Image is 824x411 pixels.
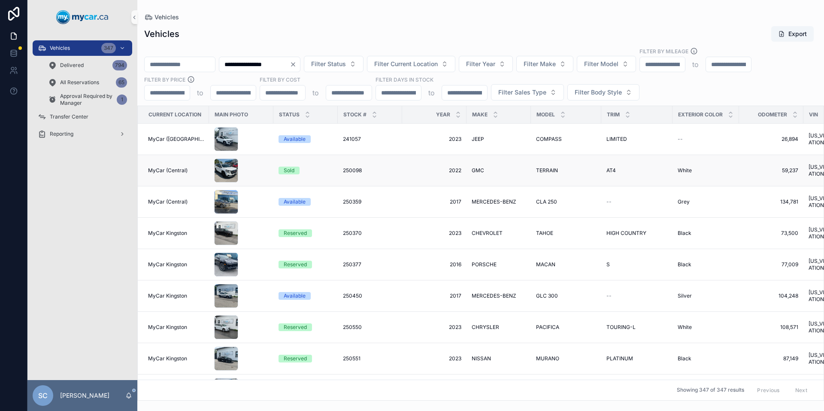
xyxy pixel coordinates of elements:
span: MyCar Kingston [148,292,187,299]
a: MyCar (Central) [148,167,204,174]
h1: Vehicles [144,28,179,40]
a: All Reservations65 [43,75,132,90]
a: GMC [472,167,526,174]
a: -- [606,198,667,205]
span: MyCar (Central) [148,198,188,205]
span: 250550 [343,324,362,331]
span: PACIFICA [536,324,559,331]
a: LIMITED [606,136,667,143]
span: LIMITED [606,136,627,143]
span: CHRYSLER [472,324,499,331]
label: FILTER BY COST [260,76,300,83]
a: MyCar Kingston [148,355,204,362]
a: TOURING-L [606,324,667,331]
span: Model [536,111,555,118]
p: to [197,88,203,98]
span: Exterior Color [678,111,723,118]
a: COMPASS [536,136,596,143]
p: to [692,59,699,70]
a: Grey [678,198,734,205]
span: Black [678,355,691,362]
div: 65 [116,77,127,88]
a: 2023 [407,136,461,143]
span: Stock # [343,111,367,118]
div: Reserved [284,229,307,237]
a: 250450 [343,292,397,299]
a: 87,149 [744,355,798,362]
a: AT4 [606,167,667,174]
a: Transfer Center [33,109,132,125]
a: GLC 300 [536,292,596,299]
span: CHEVROLET [472,230,503,237]
span: Transfer Center [50,113,88,120]
div: Available [284,292,306,300]
a: Reserved [279,261,333,268]
a: Black [678,261,734,268]
span: Grey [678,198,690,205]
span: Reporting [50,131,73,137]
span: Black [678,261,691,268]
a: Delivered794 [43,58,132,73]
a: 77,009 [744,261,798,268]
span: Status [279,111,300,118]
span: GLC 300 [536,292,558,299]
a: -- [678,136,734,143]
span: MyCar Kingston [148,261,187,268]
span: Approval Required by Manager [60,93,113,107]
span: Filter Status [311,60,346,68]
a: 2023 [407,355,461,362]
a: 250370 [343,230,397,237]
span: VIN [809,111,818,118]
a: JEEP [472,136,526,143]
span: White [678,167,692,174]
a: Available [279,135,333,143]
span: 2016 [407,261,461,268]
label: FILTER BY PRICE [144,76,185,83]
span: 2023 [407,230,461,237]
span: Odometer [758,111,787,118]
span: 250359 [343,198,361,205]
a: 73,500 [744,230,798,237]
div: Reserved [284,355,307,362]
a: 250359 [343,198,397,205]
button: Select Button [367,56,455,72]
span: TERRAIN [536,167,558,174]
button: Select Button [491,84,564,100]
span: Main Photo [215,111,248,118]
a: Black [678,355,734,362]
a: MyCar Kingston [148,324,204,331]
a: Vehicles [144,13,179,21]
a: White [678,167,734,174]
button: Select Button [577,56,636,72]
button: Select Button [567,84,639,100]
a: 108,571 [744,324,798,331]
span: Year [436,111,450,118]
span: COMPASS [536,136,562,143]
span: Delivered [60,62,84,69]
a: CLA 250 [536,198,596,205]
button: Select Button [304,56,364,72]
span: Filter Make [524,60,556,68]
span: AT4 [606,167,616,174]
a: MACAN [536,261,596,268]
a: MyCar Kingston [148,292,204,299]
span: TOURING-L [606,324,636,331]
a: PACIFICA [536,324,596,331]
a: PLATINUM [606,355,667,362]
a: 250098 [343,167,397,174]
span: MURANO [536,355,559,362]
span: 2022 [407,167,461,174]
a: 250550 [343,324,397,331]
a: Reporting [33,126,132,142]
button: Export [771,26,814,42]
a: MyCar ([GEOGRAPHIC_DATA]) [148,136,204,143]
a: Sold [279,167,333,174]
a: 241057 [343,136,397,143]
span: MyCar (Central) [148,167,188,174]
span: HIGH COUNTRY [606,230,646,237]
span: Vehicles [154,13,179,21]
a: Silver [678,292,734,299]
